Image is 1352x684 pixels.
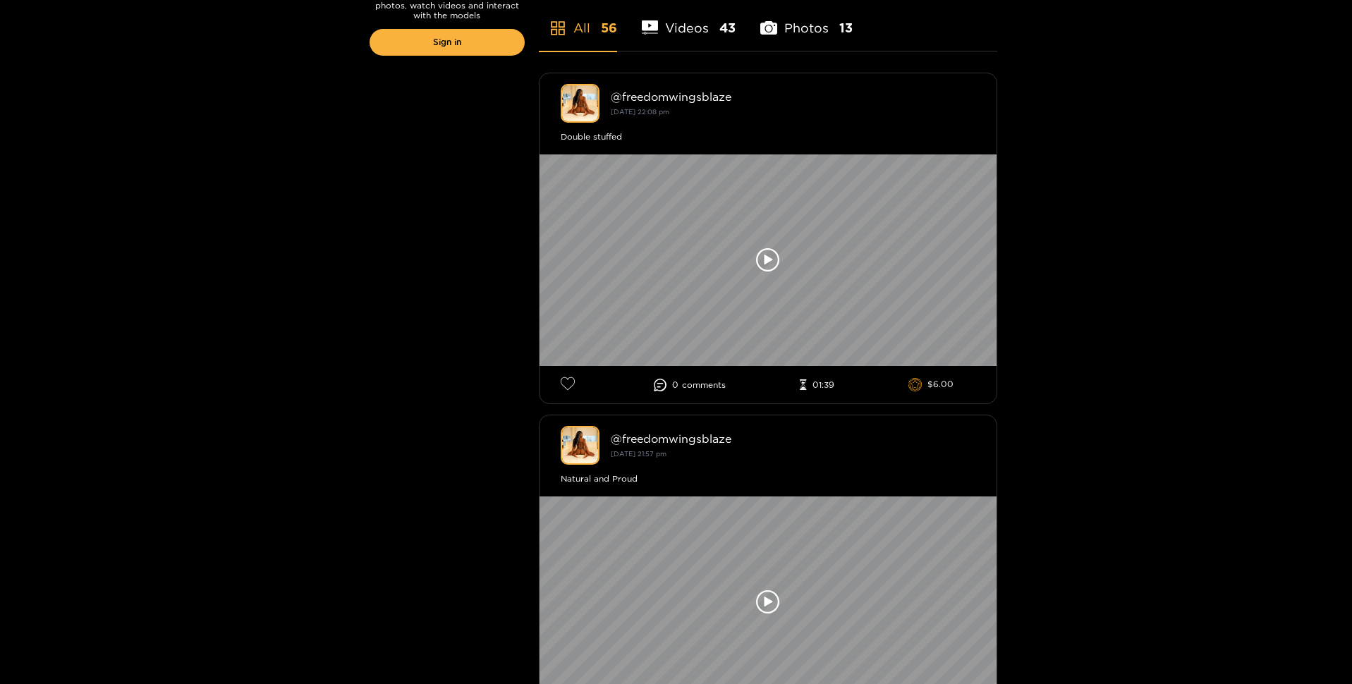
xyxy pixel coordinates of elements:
img: freedomwingsblaze [561,426,599,465]
li: $6.00 [908,378,954,392]
li: 0 [654,379,726,391]
span: comment s [682,380,726,390]
div: Natural and Proud [561,472,975,486]
li: 01:39 [800,379,834,391]
a: Sign in [370,29,525,56]
div: Double stuffed [561,130,975,144]
small: [DATE] 22:08 pm [611,108,669,116]
span: 43 [719,19,736,37]
span: appstore [549,20,566,37]
span: 56 [601,19,617,37]
img: freedomwingsblaze [561,84,599,123]
div: @ freedomwingsblaze [611,90,975,103]
small: [DATE] 21:57 pm [611,450,666,458]
span: 13 [839,19,853,37]
div: @ freedomwingsblaze [611,432,975,445]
